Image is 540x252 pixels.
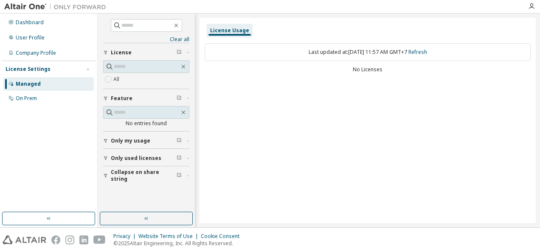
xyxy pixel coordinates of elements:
img: Altair One [4,3,110,11]
div: Dashboard [16,19,44,26]
div: No Licenses [205,66,531,73]
p: © 2025 Altair Engineering, Inc. All Rights Reserved. [113,240,245,247]
div: License Settings [6,66,51,73]
img: linkedin.svg [79,235,88,244]
div: Privacy [113,233,138,240]
img: altair_logo.svg [3,235,46,244]
span: Clear filter [177,95,182,102]
div: License Usage [210,27,249,34]
div: Managed [16,81,41,87]
button: Feature [103,89,189,108]
div: On Prem [16,95,37,102]
span: Feature [111,95,132,102]
img: youtube.svg [93,235,106,244]
button: Only used licenses [103,149,189,168]
span: Collapse on share string [111,169,177,182]
img: facebook.svg [51,235,60,244]
div: Last updated at: [DATE] 11:57 AM GMT+7 [205,43,531,61]
button: Collapse on share string [103,166,189,185]
span: License [111,49,132,56]
div: Company Profile [16,50,56,56]
div: No entries found [103,120,189,127]
div: Website Terms of Use [138,233,201,240]
button: Only my usage [103,132,189,150]
div: Cookie Consent [201,233,245,240]
span: Only my usage [111,137,150,144]
div: User Profile [16,34,45,41]
button: License [103,43,189,62]
span: Clear filter [177,172,182,179]
img: instagram.svg [65,235,74,244]
a: Clear all [103,36,189,43]
label: All [113,74,121,84]
span: Clear filter [177,49,182,56]
a: Refresh [408,48,427,56]
span: Only used licenses [111,155,161,162]
span: Clear filter [177,137,182,144]
span: Clear filter [177,155,182,162]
